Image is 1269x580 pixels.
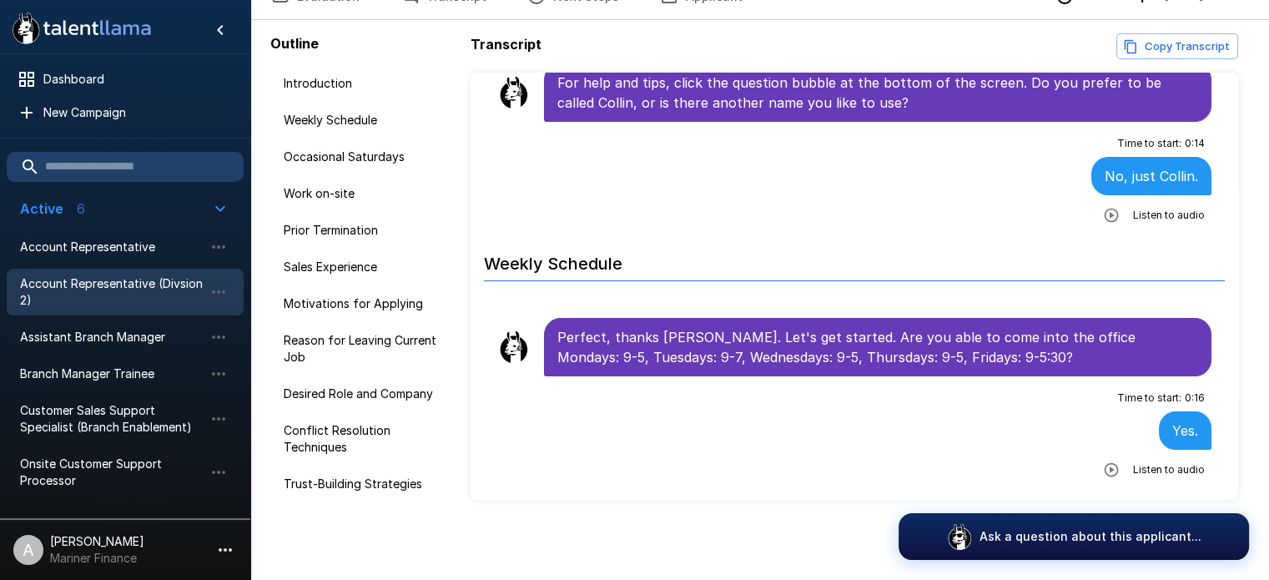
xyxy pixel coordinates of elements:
[270,68,464,98] div: Introduction
[270,379,464,409] div: Desired Role and Company
[270,35,319,52] b: Outline
[899,513,1249,560] button: Ask a question about this applicant...
[270,469,464,499] div: Trust-Building Strategies
[284,332,451,366] span: Reason for Leaving Current Job
[284,149,451,165] span: Occasional Saturdays
[284,222,451,239] span: Prior Termination
[557,327,1198,367] p: Perfect, thanks [PERSON_NAME]. Let's get started. Are you able to come into the office Mondays: 9...
[270,105,464,135] div: Weekly Schedule
[270,179,464,209] div: Work on-site
[1117,390,1181,406] span: Time to start :
[1133,207,1205,224] span: Listen to audio
[284,112,451,129] span: Weekly Schedule
[557,73,1198,113] p: For help and tips, click the question bubble at the bottom of the screen. Do you prefer to be cal...
[1117,135,1181,152] span: Time to start :
[284,295,451,312] span: Motivations for Applying
[270,325,464,372] div: Reason for Leaving Current Job
[284,75,451,92] span: Introduction
[284,386,451,402] span: Desired Role and Company
[1185,390,1205,406] span: 0 : 16
[471,36,541,53] b: Transcript
[1133,461,1205,478] span: Listen to audio
[270,142,464,172] div: Occasional Saturdays
[284,185,451,202] span: Work on-site
[270,252,464,282] div: Sales Experience
[979,528,1201,545] p: Ask a question about this applicant...
[284,422,451,456] span: Conflict Resolution Techniques
[946,523,973,550] img: logo_glasses@2x.png
[497,330,531,364] img: llama_clean.png
[270,289,464,319] div: Motivations for Applying
[484,492,1225,536] h6: Occasional Saturdays
[284,259,451,275] span: Sales Experience
[1172,421,1198,441] p: Yes.
[1105,166,1198,186] p: No, just Collin.
[270,215,464,245] div: Prior Termination
[484,237,1225,281] h6: Weekly Schedule
[1185,135,1205,152] span: 0 : 14
[270,416,464,462] div: Conflict Resolution Techniques
[497,76,531,109] img: llama_clean.png
[284,476,451,492] span: Trust-Building Strategies
[1116,33,1238,59] button: Copy Transcript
